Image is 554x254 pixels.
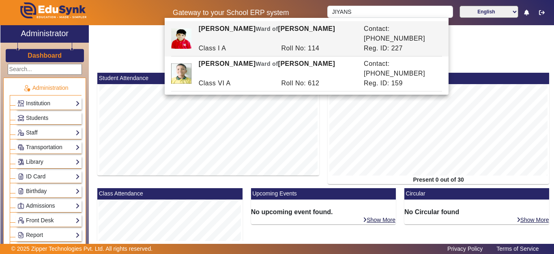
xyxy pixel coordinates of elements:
mat-card-header: Class Attendance [97,188,242,200]
div: Class VI A [194,78,277,88]
div: Contact: [PHONE_NUMBER] [360,24,442,43]
h5: Gateway to your School ERP system [143,9,319,17]
img: 197c16fe-d3b4-41d8-be92-515ac89a0d70 [171,63,191,84]
a: Show More [516,216,550,224]
p: © 2025 Zipper Technologies Pvt. Ltd. All rights reserved. [11,245,153,253]
div: Present 0 out of 30 [328,176,550,184]
div: Reg. ID: 159 [360,78,442,88]
a: Students [17,113,80,123]
a: Privacy Policy [443,243,487,254]
div: Contact: [PHONE_NUMBER] [360,59,442,78]
span: Students [26,115,48,121]
a: Administrator [0,25,89,43]
div: Roll No: 612 [277,78,360,88]
span: Ward of [256,61,278,67]
div: Reg. ID: 227 [360,43,442,53]
span: Ward of [256,26,278,32]
a: Terms of Service [492,243,543,254]
mat-card-header: Student Attendance [97,73,319,84]
div: Roll No: 114 [277,43,360,53]
input: Search [327,6,453,18]
a: Show More [363,216,396,224]
h3: Dashboard [28,52,62,59]
mat-card-header: Upcoming Events [251,188,396,200]
h2: Administrator [21,28,69,38]
img: Administration.png [23,85,30,92]
div: Class I A [194,43,277,53]
input: Search... [8,64,82,75]
h2: [GEOGRAPHIC_DATA] [93,65,554,73]
mat-card-header: Circular [404,188,549,200]
a: Dashboard [27,51,62,60]
div: [PERSON_NAME] [PERSON_NAME] [194,24,359,43]
img: eea1b45a-f8cf-40ab-bd26-9dd9b6ba7524 [171,28,191,49]
h6: No Circular found [404,208,549,216]
img: Students.png [18,115,24,121]
div: [PERSON_NAME] [PERSON_NAME] [194,59,359,78]
p: Administration [10,84,82,92]
h6: No upcoming event found. [251,208,396,216]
